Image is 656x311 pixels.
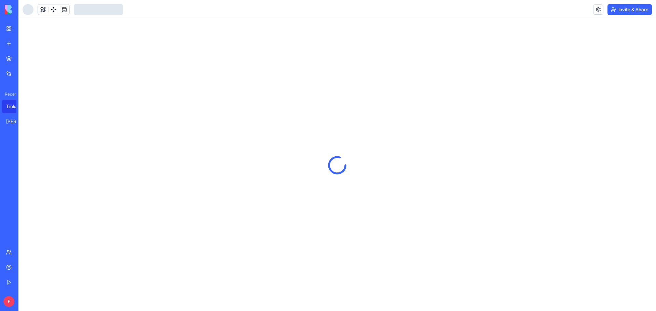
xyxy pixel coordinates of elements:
span: P [3,296,14,307]
div: [PERSON_NAME] Multi Buy - E-Commerce Platform [6,118,25,125]
span: Recent [2,91,16,97]
button: Invite & Share [607,4,652,15]
a: [PERSON_NAME] Multi Buy - E-Commerce Platform [2,115,29,128]
img: logo [5,5,47,14]
div: Tinkatop [6,103,25,110]
a: Tinkatop [2,100,29,113]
